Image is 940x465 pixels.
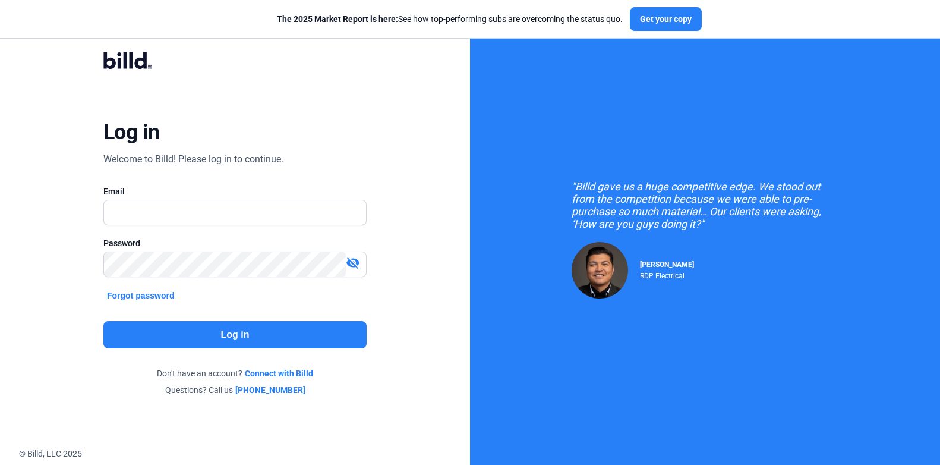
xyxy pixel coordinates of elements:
[103,152,283,166] div: Welcome to Billd! Please log in to continue.
[103,321,367,348] button: Log in
[245,367,313,379] a: Connect with Billd
[640,260,694,269] span: [PERSON_NAME]
[640,269,694,280] div: RDP Electrical
[103,384,367,396] div: Questions? Call us
[103,367,367,379] div: Don't have an account?
[103,289,178,302] button: Forgot password
[277,14,398,24] span: The 2025 Market Report is here:
[103,186,367,197] div: Email
[346,256,360,270] mat-icon: visibility_off
[572,242,628,299] img: Raul Pacheco
[103,237,367,249] div: Password
[235,384,305,396] a: [PHONE_NUMBER]
[277,13,623,25] div: See how top-performing subs are overcoming the status quo.
[630,7,702,31] button: Get your copy
[103,119,160,145] div: Log in
[572,180,839,230] div: "Billd gave us a huge competitive edge. We stood out from the competition because we were able to...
